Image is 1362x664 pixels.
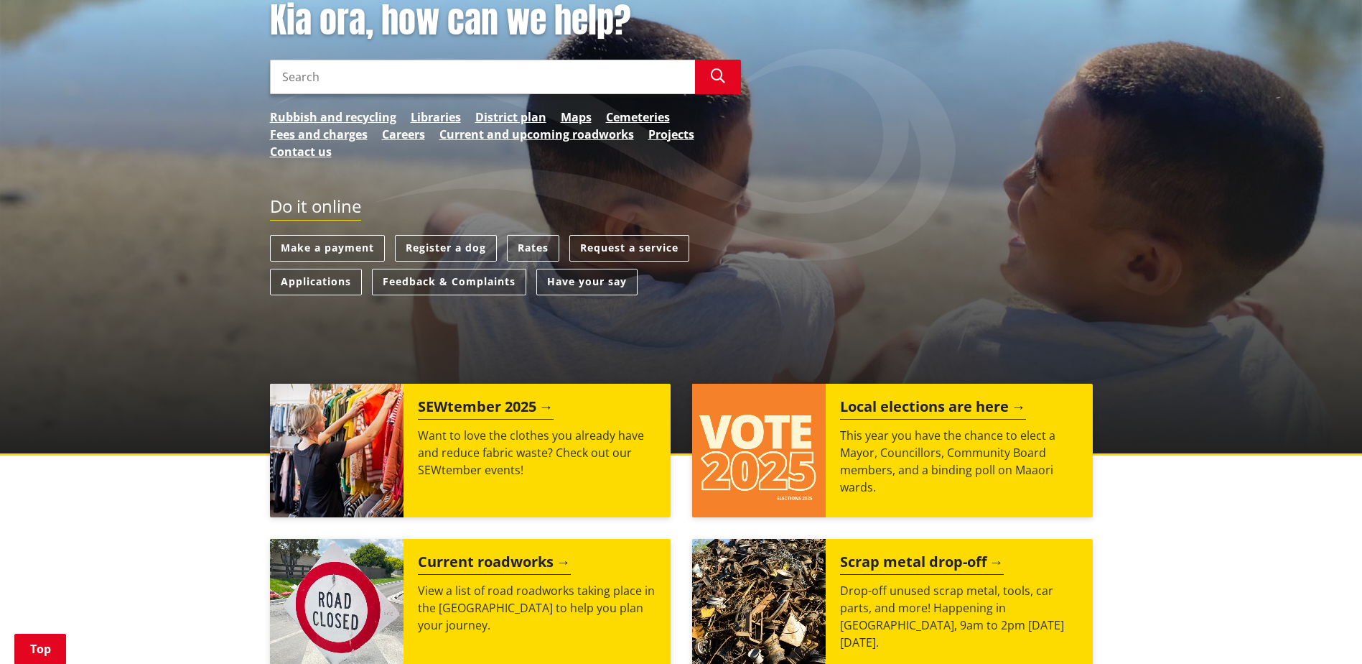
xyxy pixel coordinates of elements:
[270,109,396,126] a: Rubbish and recycling
[395,235,497,262] a: Register a dog
[418,427,656,479] p: Want to love the clothes you already have and reduce fabric waste? Check out our SEWtember events!
[411,109,461,126] a: Libraries
[270,384,404,517] img: SEWtember
[606,109,670,126] a: Cemeteries
[569,235,689,262] a: Request a service
[561,109,592,126] a: Maps
[418,398,554,420] h2: SEWtember 2025
[840,553,1004,575] h2: Scrap metal drop-off
[270,126,368,143] a: Fees and charges
[439,126,634,143] a: Current and upcoming roadworks
[14,634,66,664] a: Top
[692,384,1093,517] a: Local elections are here This year you have the chance to elect a Mayor, Councillors, Community B...
[1296,604,1348,655] iframe: Messenger Launcher
[536,269,638,295] a: Have your say
[270,384,671,517] a: SEWtember 2025 Want to love the clothes you already have and reduce fabric waste? Check out our S...
[418,582,656,634] p: View a list of road roadworks taking place in the [GEOGRAPHIC_DATA] to help you plan your journey.
[270,143,332,160] a: Contact us
[270,60,695,94] input: Search input
[270,196,361,221] h2: Do it online
[840,398,1026,420] h2: Local elections are here
[270,269,362,295] a: Applications
[648,126,694,143] a: Projects
[372,269,526,295] a: Feedback & Complaints
[840,582,1078,651] p: Drop-off unused scrap metal, tools, car parts, and more! Happening in [GEOGRAPHIC_DATA], 9am to 2...
[418,553,571,575] h2: Current roadworks
[840,427,1078,496] p: This year you have the chance to elect a Mayor, Councillors, Community Board members, and a bindi...
[507,235,559,262] a: Rates
[692,384,826,517] img: Vote 2025
[475,109,546,126] a: District plan
[382,126,425,143] a: Careers
[270,235,385,262] a: Make a payment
